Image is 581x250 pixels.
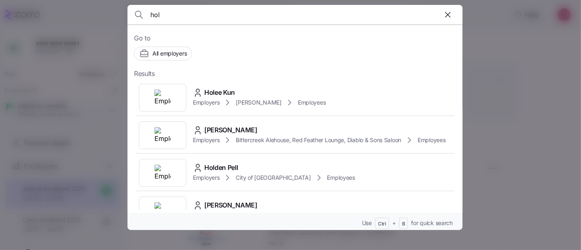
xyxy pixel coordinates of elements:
[134,47,192,60] button: All employers
[193,98,219,107] span: Employers
[193,174,219,182] span: Employers
[154,202,171,219] img: Employer logo
[392,219,396,227] span: +
[378,221,386,228] span: Ctrl
[236,174,311,182] span: City of [GEOGRAPHIC_DATA]
[418,136,445,144] span: Employees
[204,87,235,98] span: Holee Kun
[134,69,155,79] span: Results
[134,33,456,43] span: Go to
[204,125,257,135] span: [PERSON_NAME]
[362,219,372,227] span: Use
[154,165,171,181] img: Employer logo
[152,49,187,58] span: All employers
[204,200,257,210] span: [PERSON_NAME]
[298,98,326,107] span: Employees
[236,136,401,144] span: Bittercreek Alehouse, Red Feather Lounge, Diablo & Sons Saloon
[236,98,281,107] span: [PERSON_NAME]
[402,221,405,228] span: B
[204,163,238,173] span: Holden Pell
[154,127,171,143] img: Employer logo
[411,219,453,227] span: for quick search
[193,136,219,144] span: Employers
[327,174,355,182] span: Employees
[154,89,171,106] img: Employer logo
